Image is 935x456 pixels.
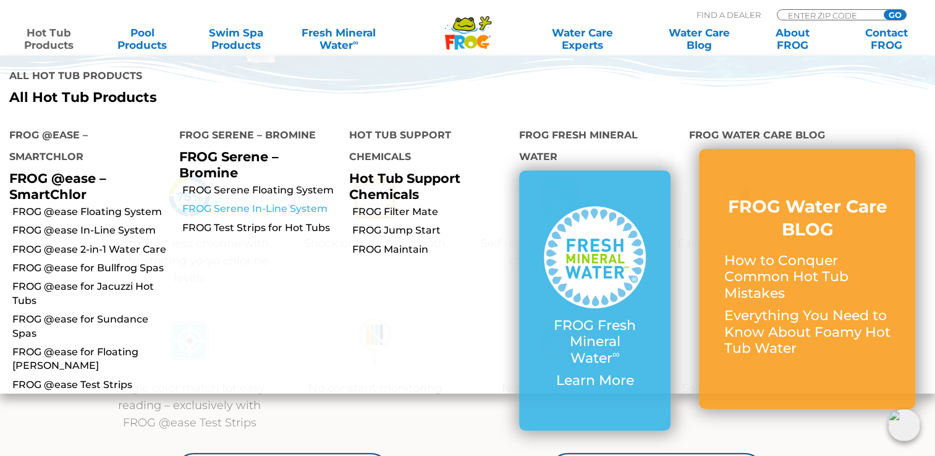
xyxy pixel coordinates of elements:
a: Water CareBlog [662,27,735,51]
a: FROG Jump Start [352,224,510,237]
p: Find A Dealer [696,9,761,20]
a: FROG @ease for Jacuzzi Hot Tubs [12,280,170,308]
sup: ∞ [353,38,358,47]
input: Zip Code Form [787,10,870,20]
p: Everything You Need to Know About Foamy Hot Tub Water [724,308,891,357]
p: FROG Fresh Mineral Water [544,318,646,366]
a: FROG Maintain [352,243,510,256]
a: All Hot Tub Products [9,90,458,106]
sup: ∞ [612,348,620,360]
p: FROG Serene – Bromine [179,149,331,180]
a: FROG Serene Floating System [182,184,340,197]
a: FROG @ease for Sundance Spas [12,313,170,340]
a: FROG Fresh Mineral Water∞ Learn More [544,206,646,395]
a: FROG @ease Test Strips [12,378,170,392]
h4: All Hot Tub Products [9,65,458,90]
img: openIcon [888,409,920,441]
p: Single color match for easy reading – exclusively with FROG @ease Test Strips [109,379,270,431]
a: FROG @ease 2-in-1 Water Care [12,243,170,256]
a: Hot TubProducts [12,27,85,51]
a: FROG Filter Mate [352,205,510,219]
a: FROG @ease Floating System [12,205,170,219]
a: FROG @ease In-Line System [12,224,170,237]
p: Learn More [544,373,646,389]
a: Water CareExperts [523,27,641,51]
a: FROG Water Care BLOG How to Conquer Common Hot Tub Mistakes Everything You Need to Know About Foa... [724,195,891,363]
h4: FROG @ease – SmartChlor [9,124,161,171]
a: ContactFROG [850,27,923,51]
p: Hot Tub Support Chemicals [349,171,501,201]
a: FROG Test Strips for Hot Tubs [182,221,340,235]
h4: FROG Water Care Blog [689,124,926,149]
a: AboutFROG [756,27,829,51]
h4: Hot Tub Support Chemicals [349,124,501,171]
a: PoolProducts [106,27,179,51]
h4: FROG Fresh Mineral Water [519,124,671,171]
a: Swim SpaProducts [200,27,273,51]
a: FROG @ease for Bullfrog Spas [12,261,170,275]
a: FROG @ease for Floating [PERSON_NAME] [12,345,170,373]
a: Satisfaction Guarantee [682,381,809,395]
a: FROG Serene In-Line System [182,202,340,216]
p: How to Conquer Common Hot Tub Mistakes [724,253,891,302]
a: Fresh MineralWater∞ [294,27,384,51]
h4: FROG Serene – Bromine [179,124,331,149]
h3: FROG Water Care BLOG [724,195,891,240]
p: FROG @ease – SmartChlor [9,171,161,201]
input: GO [884,10,906,20]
